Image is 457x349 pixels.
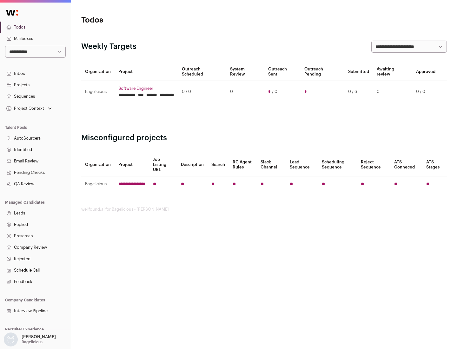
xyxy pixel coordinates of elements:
[22,334,56,339] p: [PERSON_NAME]
[118,86,174,91] a: Software Engineer
[3,6,22,19] img: Wellfound
[178,63,226,81] th: Outreach Scheduled
[357,153,391,176] th: Reject Sequence
[177,153,208,176] th: Description
[81,133,447,143] h2: Misconfigured projects
[286,153,318,176] th: Lead Sequence
[115,63,178,81] th: Project
[22,339,43,345] p: Bagelicious
[226,63,264,81] th: System Review
[5,104,53,113] button: Open dropdown
[344,63,373,81] th: Submitted
[81,153,115,176] th: Organization
[373,63,412,81] th: Awaiting review
[81,63,115,81] th: Organization
[344,81,373,103] td: 0 / 6
[3,333,57,346] button: Open dropdown
[81,15,203,25] h1: Todos
[149,153,177,176] th: Job Listing URL
[373,81,412,103] td: 0
[178,81,226,103] td: 0 / 0
[412,81,439,103] td: 0 / 0
[4,333,18,346] img: nopic.png
[81,176,115,192] td: Bagelicious
[272,89,277,94] span: / 0
[257,153,286,176] th: Slack Channel
[301,63,344,81] th: Outreach Pending
[422,153,447,176] th: ATS Stages
[81,42,136,52] h2: Weekly Targets
[318,153,357,176] th: Scheduling Sequence
[81,81,115,103] td: Bagelicious
[229,153,256,176] th: RC Agent Rules
[390,153,422,176] th: ATS Conneced
[5,106,44,111] div: Project Context
[412,63,439,81] th: Approved
[264,63,301,81] th: Outreach Sent
[115,153,149,176] th: Project
[208,153,229,176] th: Search
[81,207,447,212] footer: wellfound:ai for Bagelicious - [PERSON_NAME]
[226,81,264,103] td: 0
